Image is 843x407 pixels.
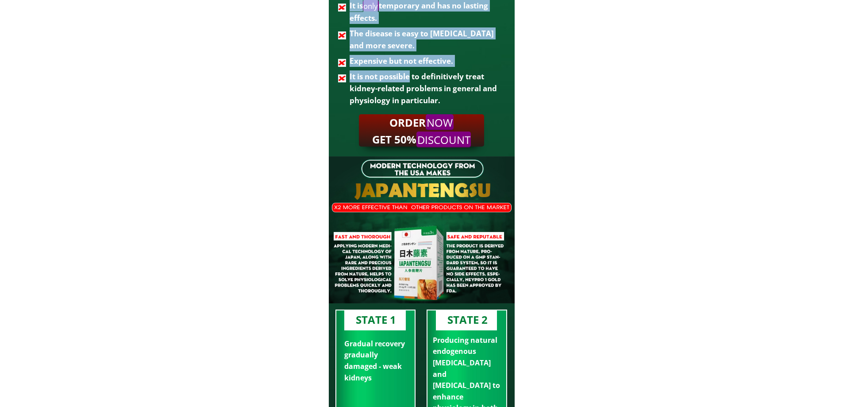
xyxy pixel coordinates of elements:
mark: DISCOUNT [416,132,471,147]
span: Expensive but not effective. [350,56,453,66]
h2: STATE 1 [336,311,416,328]
h2: ORDER GET 50% [365,114,478,148]
div: Gradual recovery gradually damaged - weak kidneys [344,338,406,384]
span: The disease is easy to [MEDICAL_DATA] and more severe. [350,28,494,50]
h2: STATE 2 [427,311,508,328]
span: It is not possible to definitively treat kidney-related problems in general and physiology in par... [350,71,497,105]
mark: NOW [426,114,453,130]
